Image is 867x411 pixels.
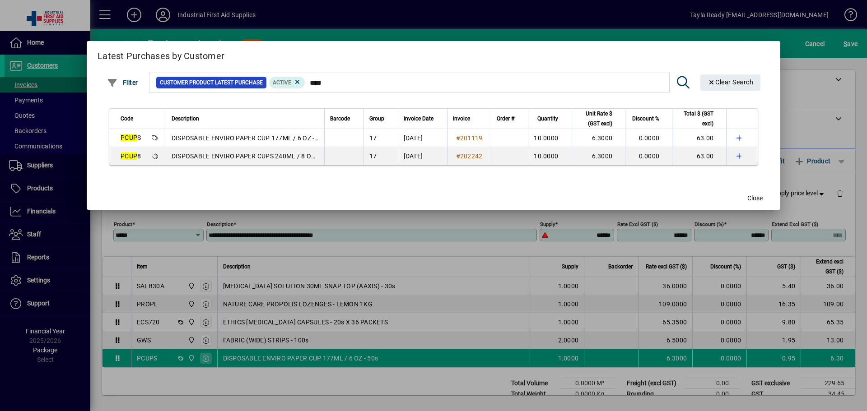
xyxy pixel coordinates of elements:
span: Clear Search [708,79,754,86]
div: Discount % [631,114,667,124]
a: #202242 [453,151,486,161]
div: Unit Rate $ (GST excl) [577,109,620,129]
span: 201119 [460,134,483,142]
span: # [456,152,460,160]
div: Quantity [534,114,566,124]
span: 8 [121,152,141,160]
td: 10.0000 [528,129,571,147]
span: 17 [369,152,377,160]
span: Invoice [453,114,470,124]
span: Description [172,114,199,124]
div: Invoice Date [404,114,442,124]
span: Invoice Date [404,114,433,124]
span: Group [369,114,384,124]
em: PCUP [121,134,137,141]
td: 63.00 [672,147,726,165]
span: Total $ (GST excl) [678,109,713,129]
span: Close [747,194,763,203]
div: Invoice [453,114,486,124]
span: DISPOSABLE ENVIRO PAPER CUP 177ML / 6 OZ - 50s [172,134,327,142]
h2: Latest Purchases by Customer [87,41,780,67]
span: 202242 [460,152,483,160]
span: DISPOSABLE ENVIRO PAPER CUPS 240ML / 8 OZ - 50s [172,152,331,160]
span: Unit Rate $ (GST excl) [577,109,612,129]
em: PCUP [121,152,137,160]
div: Description [172,114,319,124]
span: Discount % [632,114,659,124]
span: Code [121,114,133,124]
div: Barcode [330,114,358,124]
a: #201119 [453,133,486,143]
td: 0.0000 [625,129,672,147]
button: Close [741,190,769,206]
td: 63.00 [672,129,726,147]
td: [DATE] [398,147,447,165]
span: Filter [107,79,138,86]
div: Group [369,114,392,124]
span: Order # [497,114,514,124]
span: S [121,134,141,141]
button: Filter [105,74,140,91]
div: Order # [497,114,522,124]
td: [DATE] [398,129,447,147]
div: Code [121,114,160,124]
td: 10.0000 [528,147,571,165]
button: Clear [700,74,761,91]
td: 6.3000 [571,129,625,147]
td: 0.0000 [625,147,672,165]
div: Total $ (GST excl) [678,109,722,129]
span: Active [273,79,291,86]
span: # [456,134,460,142]
mat-chip: Product Activation Status: Active [269,77,305,88]
td: 6.3000 [571,147,625,165]
span: Customer Product Latest Purchase [160,78,263,87]
span: Barcode [330,114,350,124]
span: 17 [369,134,377,142]
span: Quantity [537,114,558,124]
